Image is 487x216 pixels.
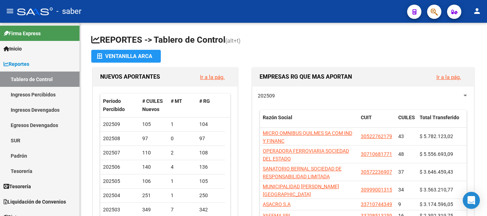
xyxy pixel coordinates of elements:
span: CUILES [398,115,415,120]
span: 48 [398,151,404,157]
span: 37 [398,169,404,175]
datatable-header-cell: # RG [196,94,225,117]
span: Total Transferido [420,115,459,120]
span: 202507 [103,150,120,156]
span: Liquidación de Convenios [4,198,66,206]
datatable-header-cell: # CUILES Nuevos [139,94,168,117]
button: Ventanilla ARCA [91,50,161,63]
span: 34 [398,187,404,193]
span: $ 3.646.459,43 [420,169,453,175]
span: 202509 [258,93,275,99]
div: 105 [199,177,222,185]
span: - saber [56,4,81,19]
mat-icon: person [473,7,481,15]
span: $ 5.782.123,02 [420,133,453,139]
span: EMPRESAS RG QUE MAS APORTAN [260,73,352,80]
span: $ 5.556.693,09 [420,151,453,157]
span: ASACRO S.A [263,201,291,207]
div: 0 [171,135,194,143]
mat-icon: menu [6,7,14,15]
span: $ 3.174.596,05 [420,201,453,207]
h1: REPORTES -> Tablero de Control [91,34,476,47]
span: 202503 [103,207,120,212]
div: 110 [142,149,165,157]
div: 105 [142,120,165,128]
div: 4 [171,163,194,171]
span: MICRO OMNIBUS QUILMES SA COM IND Y FINANC [263,130,352,144]
div: 342 [199,206,222,214]
button: Ir a la pág. [194,70,230,84]
div: 1 [171,177,194,185]
div: 1 [171,191,194,200]
span: 30710681771 [361,151,392,157]
datatable-header-cell: Período Percibido [100,94,139,117]
span: Período Percibido [103,98,125,112]
span: 33710744349 [361,201,392,207]
span: 43 [398,133,404,139]
datatable-header-cell: Razón Social [260,110,358,133]
span: 202506 [103,164,120,170]
span: 30999001315 [361,187,392,193]
span: Reportes [4,60,29,68]
div: 97 [142,135,165,143]
datatable-header-cell: CUILES [395,110,417,133]
span: NUEVOS APORTANTES [100,73,160,80]
div: 140 [142,163,165,171]
a: Ir a la pág. [436,74,461,80]
div: 1 [171,120,194,128]
span: OPERADORA FERROVIARIA SOCIEDAD DEL ESTADO [263,148,349,162]
datatable-header-cell: Total Transferido [417,110,467,133]
span: # MT [171,98,182,104]
div: 106 [142,177,165,185]
div: Ventanilla ARCA [97,50,155,63]
span: 30572236907 [361,169,392,175]
span: # RG [199,98,210,104]
div: 7 [171,206,194,214]
datatable-header-cell: CUIT [358,110,395,133]
span: # CUILES Nuevos [142,98,163,112]
span: 9 [398,201,401,207]
span: 202509 [103,121,120,127]
div: 108 [199,149,222,157]
div: Open Intercom Messenger [463,192,480,209]
span: (alt+t) [225,37,241,44]
span: MUNICIPALIDAD [PERSON_NAME][GEOGRAPHIC_DATA] [263,184,339,197]
div: 97 [199,135,222,143]
span: Inicio [4,45,22,53]
a: Ir a la pág. [200,74,225,80]
span: 202508 [103,136,120,141]
span: CUIT [361,115,372,120]
span: 202505 [103,178,120,184]
span: Tesorería [4,183,31,190]
div: 349 [142,206,165,214]
span: Firma Express [4,30,41,37]
button: Ir a la pág. [431,70,467,84]
div: 2 [171,149,194,157]
div: 104 [199,120,222,128]
span: 202504 [103,193,120,198]
span: SANATORIO BERNAL SOCIEDAD DE RESPONSABILIDAD LIMITADA [263,166,342,180]
div: 136 [199,163,222,171]
span: $ 3.563.210,77 [420,187,453,193]
span: Razón Social [263,115,292,120]
span: 30522762179 [361,133,392,139]
div: 251 [142,191,165,200]
datatable-header-cell: # MT [168,94,196,117]
div: 250 [199,191,222,200]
